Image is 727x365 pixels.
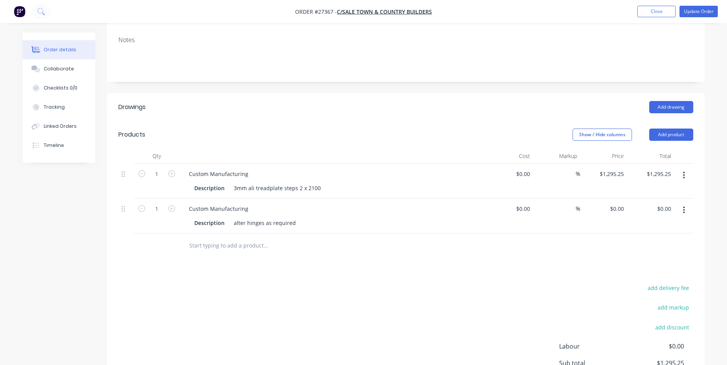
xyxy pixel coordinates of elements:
[654,302,693,313] button: add markup
[644,283,693,293] button: add delivery fee
[486,148,533,164] div: Cost
[134,148,180,164] div: Qty
[576,169,580,178] span: %
[118,103,146,112] div: Drawings
[191,217,228,228] div: Description
[679,6,718,17] button: Update Order
[295,8,337,15] span: Order #27367 -
[118,130,145,139] div: Products
[44,85,77,91] div: Checklists 0/0
[44,104,65,111] div: Tracking
[637,6,676,17] button: Close
[23,40,95,59] button: Order details
[231,217,299,228] div: alter hinges as required
[118,36,693,44] div: Notes
[652,322,693,332] button: add discount
[44,65,74,72] div: Collaborate
[23,59,95,78] button: Collaborate
[23,136,95,155] button: Timeline
[231,182,324,194] div: 3mm ali treadplate steps 2 x 2100
[559,342,627,351] span: Labour
[191,182,228,194] div: Description
[23,98,95,117] button: Tracking
[23,78,95,98] button: Checklists 0/0
[44,46,76,53] div: Order details
[649,101,693,113] button: Add drawing
[533,148,580,164] div: Markup
[573,129,632,141] button: Show / Hide columns
[44,142,64,149] div: Timeline
[576,204,580,213] span: %
[189,238,342,253] input: Start typing to add a product...
[44,123,77,130] div: Linked Orders
[14,6,25,17] img: Factory
[580,148,627,164] div: Price
[627,148,674,164] div: Total
[23,117,95,136] button: Linked Orders
[627,342,684,351] span: $0.00
[649,129,693,141] button: Add product
[183,168,254,179] div: Custom Manufacturing
[183,203,254,214] div: Custom Manufacturing
[337,8,432,15] a: C/Sale Town & Country Builders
